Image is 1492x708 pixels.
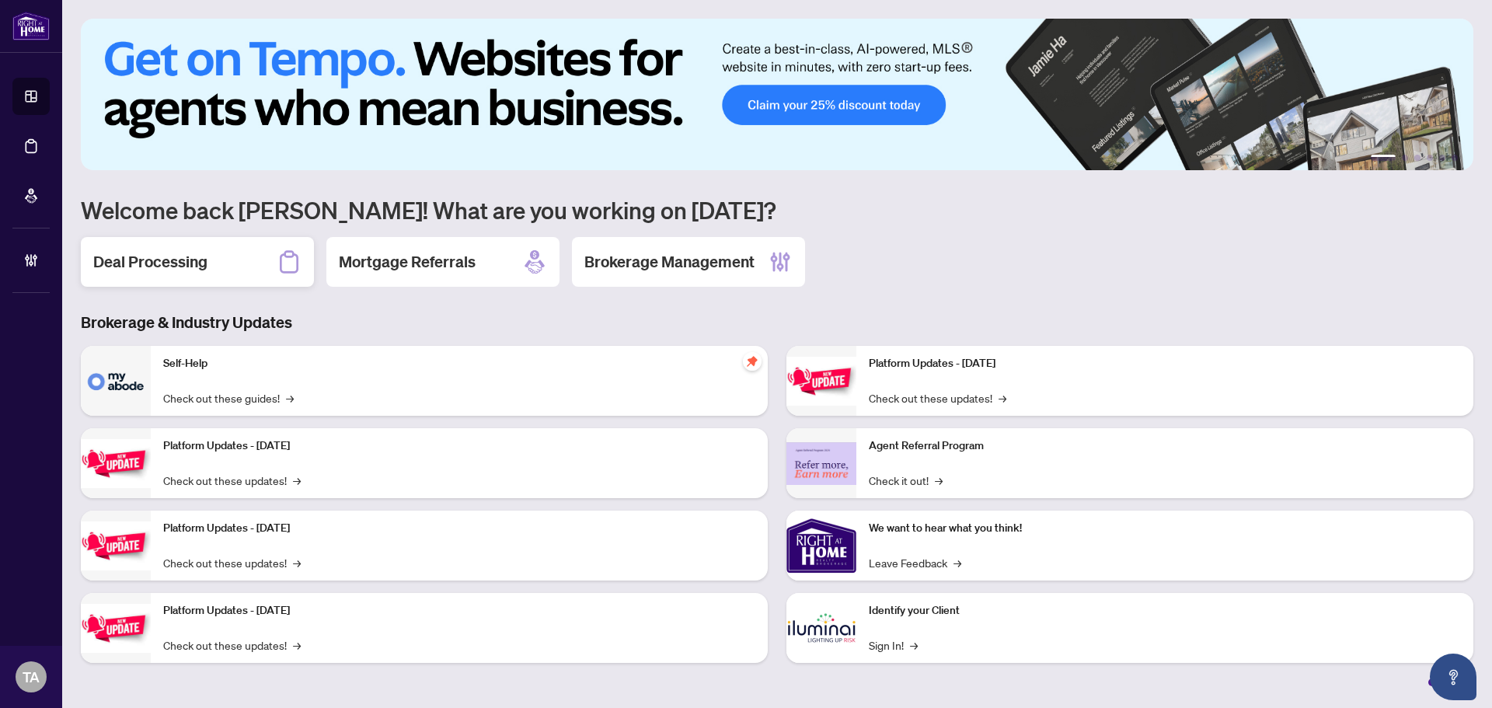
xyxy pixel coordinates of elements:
[869,355,1461,372] p: Platform Updates - [DATE]
[81,346,151,416] img: Self-Help
[935,472,943,489] span: →
[293,637,301,654] span: →
[1439,155,1445,161] button: 5
[23,666,40,688] span: TA
[869,554,961,571] a: Leave Feedback→
[786,357,856,406] img: Platform Updates - June 23, 2025
[163,389,294,406] a: Check out these guides!→
[163,554,301,571] a: Check out these updates!→
[163,520,755,537] p: Platform Updates - [DATE]
[1452,155,1458,161] button: 6
[163,602,755,619] p: Platform Updates - [DATE]
[869,637,918,654] a: Sign In!→
[584,251,755,273] h2: Brokerage Management
[12,12,50,40] img: logo
[869,472,943,489] a: Check it out!→
[999,389,1006,406] span: →
[869,438,1461,455] p: Agent Referral Program
[1430,654,1476,700] button: Open asap
[339,251,476,273] h2: Mortgage Referrals
[1427,155,1433,161] button: 4
[786,511,856,581] img: We want to hear what you think!
[869,602,1461,619] p: Identify your Client
[953,554,961,571] span: →
[93,251,207,273] h2: Deal Processing
[163,472,301,489] a: Check out these updates!→
[81,439,151,488] img: Platform Updates - September 16, 2025
[293,554,301,571] span: →
[81,312,1473,333] h3: Brokerage & Industry Updates
[163,438,755,455] p: Platform Updates - [DATE]
[786,442,856,485] img: Agent Referral Program
[1402,155,1408,161] button: 2
[1371,155,1396,161] button: 1
[910,637,918,654] span: →
[293,472,301,489] span: →
[286,389,294,406] span: →
[163,355,755,372] p: Self-Help
[81,195,1473,225] h1: Welcome back [PERSON_NAME]! What are you working on [DATE]?
[81,604,151,653] img: Platform Updates - July 8, 2025
[786,593,856,663] img: Identify your Client
[869,389,1006,406] a: Check out these updates!→
[163,637,301,654] a: Check out these updates!→
[81,19,1473,170] img: Slide 0
[1414,155,1421,161] button: 3
[869,520,1461,537] p: We want to hear what you think!
[81,521,151,570] img: Platform Updates - July 21, 2025
[743,352,762,371] span: pushpin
